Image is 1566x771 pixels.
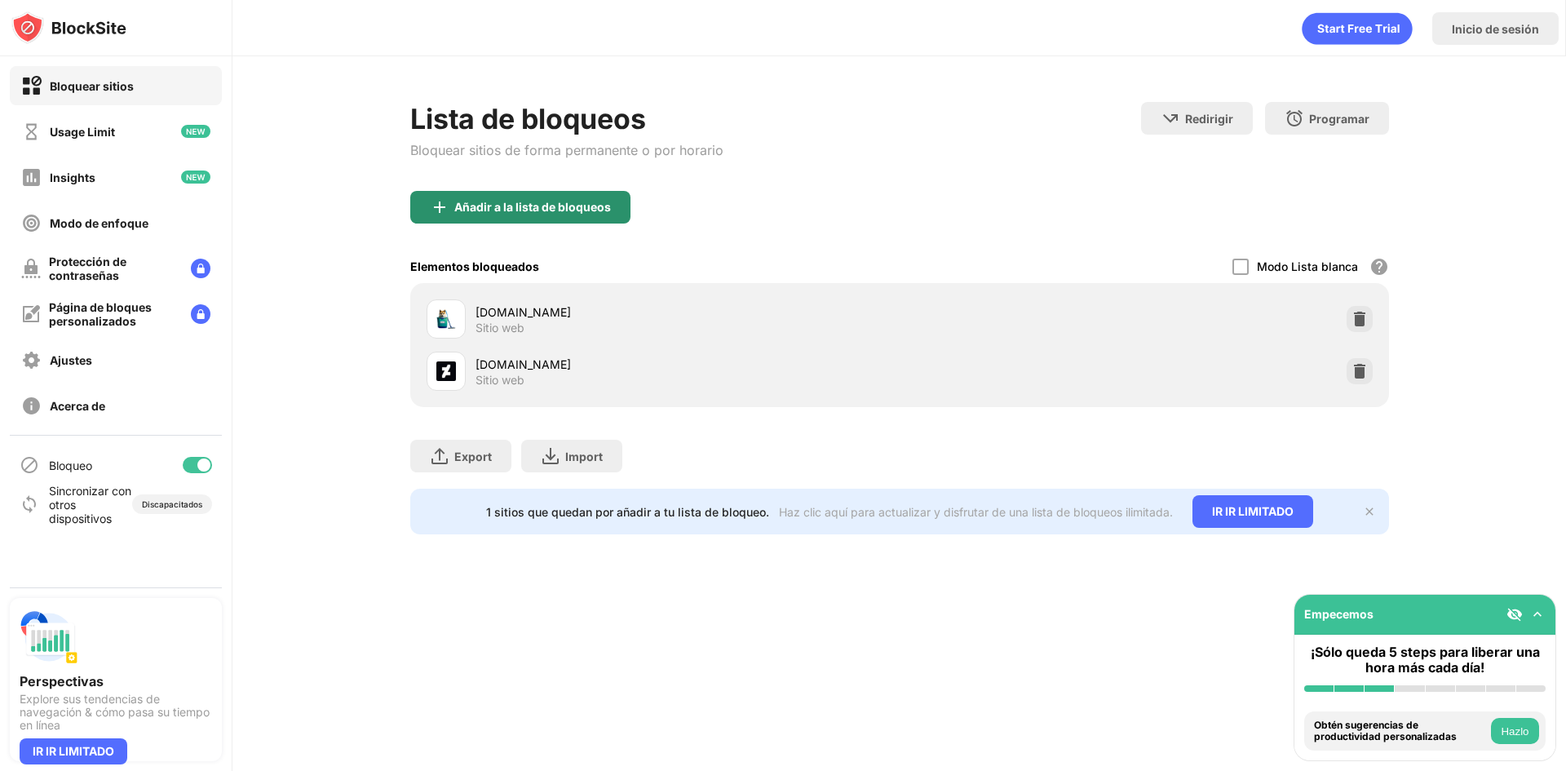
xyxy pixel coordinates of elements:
div: [DOMAIN_NAME] [476,304,900,321]
img: push-insights.svg [20,608,78,667]
img: x-button.svg [1363,505,1376,518]
div: Protección de contraseñas [49,255,178,282]
img: blocking-icon.svg [20,455,39,475]
div: Acerca de [50,399,105,413]
img: sync-icon.svg [20,494,39,514]
div: Ajustes [50,353,92,367]
img: time-usage-off.svg [21,122,42,142]
img: about-off.svg [21,396,42,416]
div: Bloquear sitios de forma permanente o por horario [410,142,723,158]
img: password-protection-off.svg [21,259,41,278]
div: Bloqueo [49,459,92,472]
div: Sincronizar con otros dispositivos [49,484,132,525]
div: Lista de bloqueos [410,102,723,135]
img: insights-off.svg [21,167,42,188]
div: animation [1302,12,1413,45]
div: Página de bloques personalizados [49,300,178,328]
img: omni-setup-toggle.svg [1529,606,1546,623]
img: favicons [436,309,456,329]
img: settings-off.svg [21,350,42,370]
div: Bloquear sitios [50,79,134,93]
img: logo-blocksite.svg [11,11,126,44]
div: IR IR LIMITADO [1192,495,1313,528]
div: Redirigir [1185,112,1233,126]
div: Usage Limit [50,125,115,139]
div: Programar [1309,112,1369,126]
div: Sitio web [476,321,524,335]
img: block-on.svg [21,76,42,96]
div: Perspectivas [20,673,212,689]
img: lock-menu.svg [191,304,210,324]
div: 1 sitios que quedan por añadir a tu lista de bloqueo. [486,505,769,519]
img: new-icon.svg [181,171,210,184]
img: eye-not-visible.svg [1506,606,1523,623]
div: Modo de enfoque [50,216,148,230]
button: Hazlo [1491,718,1539,744]
img: focus-off.svg [21,213,42,233]
div: Haz clic aquí para actualizar y disfrutar de una lista de bloqueos ilimitada. [779,505,1173,519]
div: IR IR LIMITADO [20,738,127,764]
div: Elementos bloqueados [410,259,539,273]
img: customize-block-page-off.svg [21,304,41,324]
div: Export [454,450,492,463]
div: Insights [50,171,95,184]
div: Modo Lista blanca [1257,259,1358,273]
div: Empecemos [1304,607,1374,621]
div: [DOMAIN_NAME] [476,356,900,373]
img: lock-menu.svg [191,259,210,278]
div: Sitio web [476,373,524,388]
img: new-icon.svg [181,125,210,138]
div: Añadir a la lista de bloqueos [454,201,611,214]
div: ¡Sólo queda 5 steps para liberar una hora más cada día! [1304,645,1546,676]
img: favicons [436,361,456,381]
div: Import [565,450,603,463]
div: Inicio de sesión [1452,22,1539,36]
div: Discapacitados [142,499,202,509]
div: Explore sus tendencias de navegación & cómo pasa su tiempo en línea [20,693,212,732]
div: Obtén sugerencias de productividad personalizadas [1314,720,1487,743]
